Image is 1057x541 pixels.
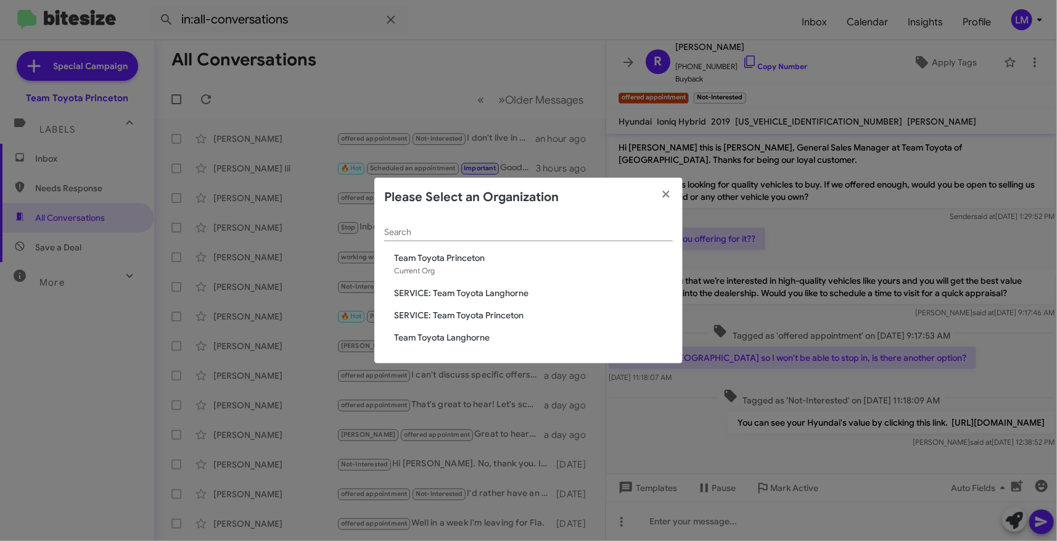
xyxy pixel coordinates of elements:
[394,287,673,299] span: SERVICE: Team Toyota Langhorne
[384,188,559,207] h2: Please Select an Organization
[394,309,673,321] span: SERVICE: Team Toyota Princeton
[394,252,673,264] span: Team Toyota Princeton
[394,331,673,344] span: Team Toyota Langhorne
[394,266,435,275] span: Current Org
